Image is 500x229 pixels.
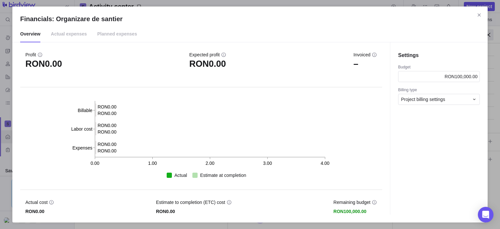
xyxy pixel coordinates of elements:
[90,161,99,166] text: 0.00
[20,26,40,42] span: Overview
[398,64,480,71] div: Budget
[156,208,231,215] span: RON0.00
[98,148,117,153] text: RON0.00
[71,126,92,132] tspan: Labor cost
[372,200,377,205] svg: info-description
[98,123,117,128] text: RON0.00
[189,51,220,58] span: Expected profit
[12,7,488,222] div: Financials: Organizare de santier
[37,52,43,57] svg: info-description
[354,51,370,58] span: Invoiced
[97,26,137,42] span: Planned expenses
[72,145,92,150] tspan: Expenses
[200,172,246,179] span: Estimate at completion
[148,161,157,166] text: 1.00
[98,104,117,109] text: RON0.00
[354,61,377,67] span: –
[49,200,54,205] svg: info-description
[321,161,330,166] text: 4.00
[333,208,377,215] span: RON100,000.00
[227,200,232,205] svg: info-description
[398,87,480,94] div: Billing type
[20,14,480,23] h2: Financials: Organizare de santier
[264,161,272,166] text: 3.00
[221,52,226,57] svg: info-description
[398,51,480,59] h4: Settings
[98,129,117,135] text: RON0.00
[478,207,493,222] div: Open Intercom Messenger
[445,74,478,79] span: RON100,000.00
[475,10,484,20] span: Close
[98,110,117,116] text: RON0.00
[174,172,187,179] span: Actual
[401,96,445,103] span: Project billing settings
[333,199,370,206] span: Remaining budget
[98,142,117,147] text: RON0.00
[25,51,36,58] span: Profit
[25,61,62,67] span: RON0.00
[372,52,377,57] svg: info-description
[25,208,54,215] span: RON0.00
[25,199,48,206] span: Actual cost
[51,26,87,42] span: Actual expenses
[206,161,215,166] text: 2.00
[189,61,226,67] span: RON0.00
[156,199,225,206] span: Estimate to completion (ETC) cost
[78,107,92,113] tspan: Billable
